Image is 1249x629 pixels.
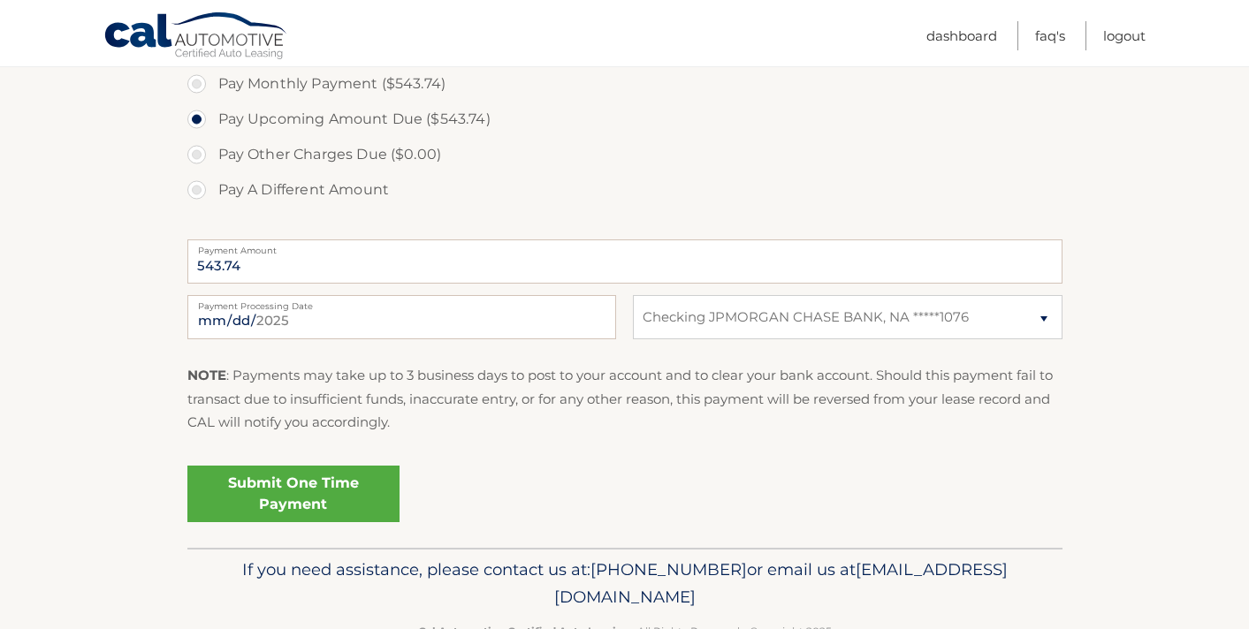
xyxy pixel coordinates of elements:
[187,295,616,309] label: Payment Processing Date
[199,556,1051,612] p: If you need assistance, please contact us at: or email us at
[187,466,400,522] a: Submit One Time Payment
[187,102,1062,137] label: Pay Upcoming Amount Due ($543.74)
[187,367,226,383] strong: NOTE
[103,11,289,63] a: Cal Automotive
[187,295,616,339] input: Payment Date
[187,364,1062,434] p: : Payments may take up to 3 business days to post to your account and to clear your bank account....
[187,137,1062,172] label: Pay Other Charges Due ($0.00)
[187,172,1062,208] label: Pay A Different Amount
[1035,21,1065,50] a: FAQ's
[187,239,1062,284] input: Payment Amount
[590,559,747,580] span: [PHONE_NUMBER]
[187,239,1062,254] label: Payment Amount
[1103,21,1146,50] a: Logout
[187,66,1062,102] label: Pay Monthly Payment ($543.74)
[926,21,997,50] a: Dashboard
